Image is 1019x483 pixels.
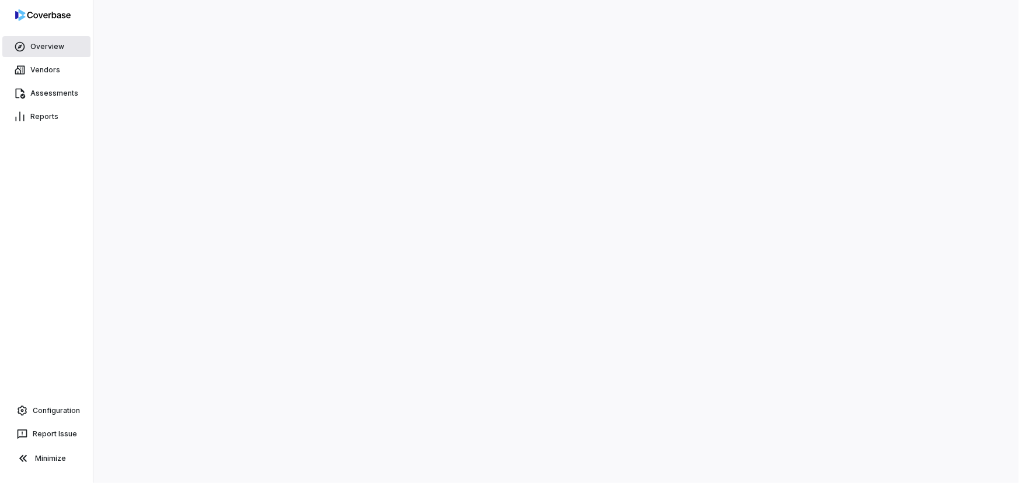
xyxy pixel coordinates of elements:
a: Overview [2,36,91,57]
img: logo-D7KZi-bG.svg [15,9,71,21]
a: Vendors [2,60,91,80]
a: Assessments [2,83,91,104]
button: Minimize [5,447,88,470]
a: Reports [2,106,91,127]
button: Report Issue [5,423,88,444]
a: Configuration [5,400,88,421]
